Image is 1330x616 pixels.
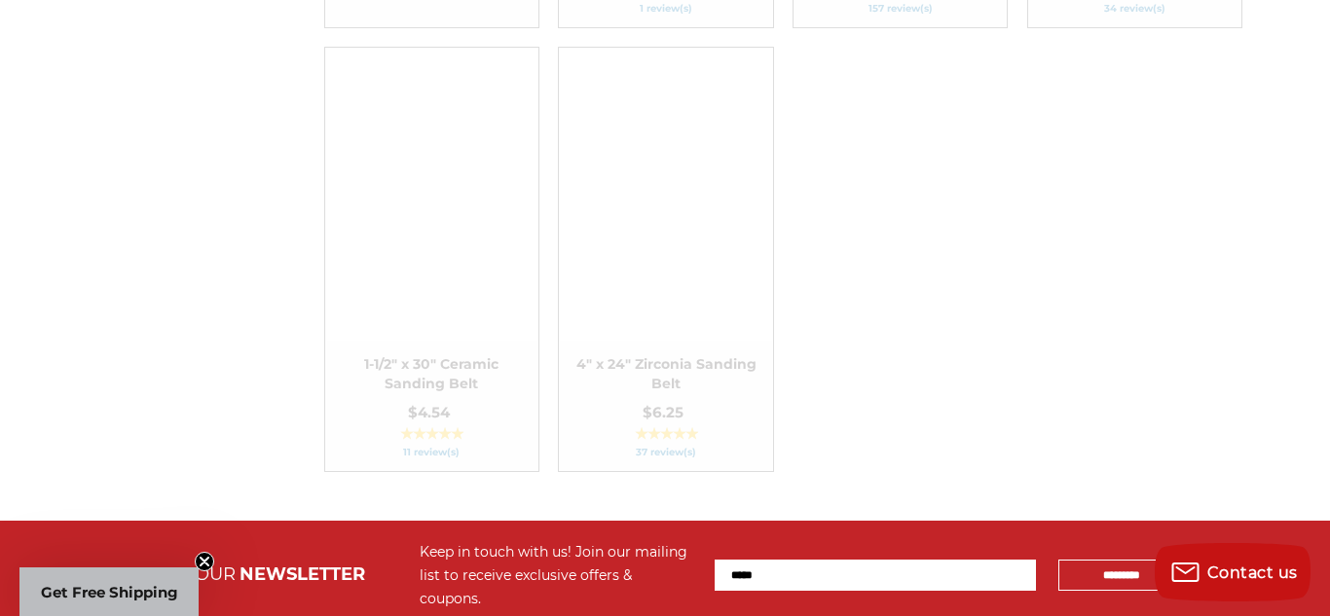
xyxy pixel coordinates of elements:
[1207,563,1298,582] span: Contact us
[41,583,178,601] span: Get Free Shipping
[420,540,695,610] div: Keep in touch with us! Join our mailing list to receive exclusive offers & coupons.
[1155,543,1311,601] button: Contact us
[195,552,214,571] button: Close teaser
[240,563,365,585] span: NEWSLETTER
[19,567,199,616] div: Get Free ShippingClose teaser
[147,563,236,585] span: JOIN OUR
